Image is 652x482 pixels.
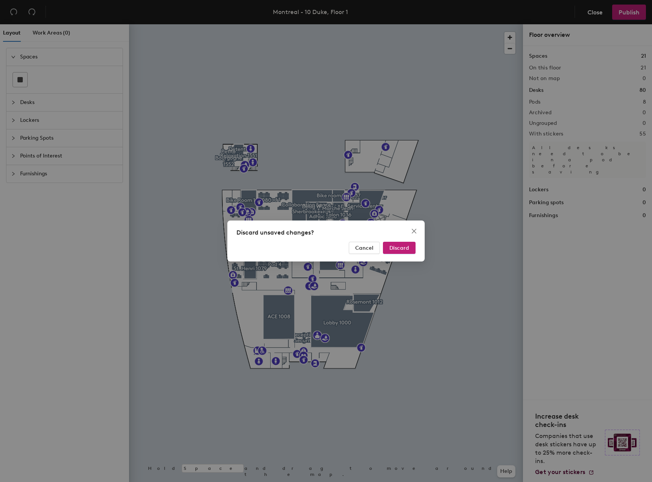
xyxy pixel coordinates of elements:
div: Discard unsaved changes? [236,228,416,237]
span: Discard [389,245,409,251]
span: close [411,228,417,234]
span: Cancel [355,245,373,251]
button: Cancel [349,242,380,254]
span: Close [408,228,420,234]
button: Discard [383,242,416,254]
button: Close [408,225,420,237]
